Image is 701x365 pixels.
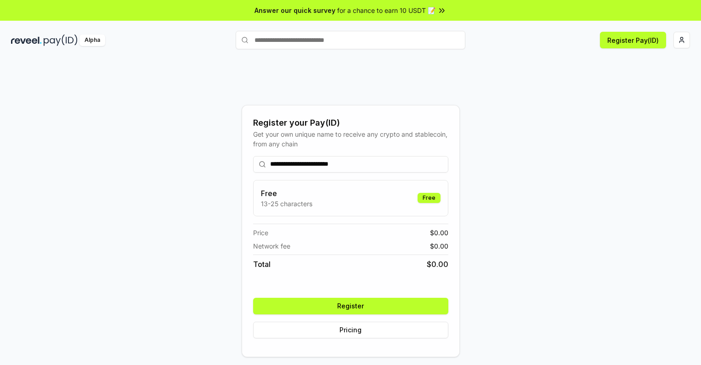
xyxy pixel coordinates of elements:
[253,116,448,129] div: Register your Pay(ID)
[430,228,448,238] span: $ 0.00
[253,129,448,149] div: Get your own unique name to receive any crypto and stablecoin, from any chain
[253,228,268,238] span: Price
[253,241,290,251] span: Network fee
[337,6,435,15] span: for a chance to earn 10 USDT 📝
[11,35,42,46] img: reveel_dark
[79,35,105,46] div: Alpha
[427,259,448,270] span: $ 0.00
[600,32,666,48] button: Register Pay(ID)
[430,241,448,251] span: $ 0.00
[253,259,271,270] span: Total
[254,6,335,15] span: Answer our quick survey
[261,188,312,199] h3: Free
[253,322,448,338] button: Pricing
[44,35,78,46] img: pay_id
[418,193,441,203] div: Free
[261,199,312,209] p: 13-25 characters
[253,298,448,314] button: Register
